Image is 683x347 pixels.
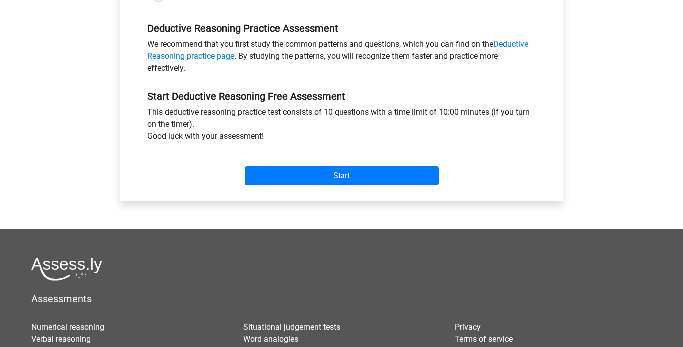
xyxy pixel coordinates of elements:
[147,22,536,34] h5: Deductive Reasoning Practice Assessment
[31,257,102,281] img: Assessly logo
[243,334,298,344] a: Word analogies
[455,322,481,332] a: Privacy
[31,293,652,305] h5: Assessments
[243,322,340,332] a: Situational judgement tests
[455,334,513,344] a: Terms of service
[31,334,91,344] a: Verbal reasoning
[140,38,543,78] div: We recommend that you first study the common patterns and questions, which you can find on the . ...
[245,166,439,185] input: Start
[147,90,536,102] h5: Start Deductive Reasoning Free Assessment
[140,106,543,146] div: This deductive reasoning practice test consists of 10 questions with a time limit of 10:00 minute...
[31,322,104,332] a: Numerical reasoning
